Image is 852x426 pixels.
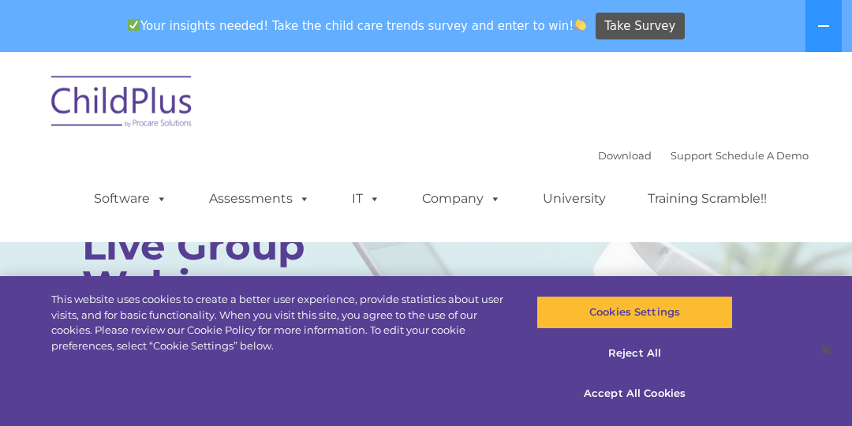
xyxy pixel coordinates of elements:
[336,183,396,215] a: IT
[78,183,183,215] a: Software
[596,13,685,40] a: Take Survey
[671,149,712,162] a: Support
[716,149,809,162] a: Schedule A Demo
[43,65,201,144] img: ChildPlus by Procare Solutions
[536,377,732,410] button: Accept All Cookies
[82,226,359,305] rs-layer: Live Group Webinars
[51,292,511,353] div: This website uses cookies to create a better user experience, provide statistics about user visit...
[536,296,732,329] button: Cookies Settings
[527,183,622,215] a: University
[632,183,783,215] a: Training Scramble!!
[809,332,844,367] button: Close
[536,337,732,370] button: Reject All
[604,13,675,40] span: Take Survey
[128,19,140,31] img: ✅
[598,149,809,162] font: |
[598,149,652,162] a: Download
[574,19,586,31] img: 👏
[121,10,593,41] span: Your insights needed! Take the child care trends survey and enter to win!
[406,183,517,215] a: Company
[193,183,326,215] a: Assessments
